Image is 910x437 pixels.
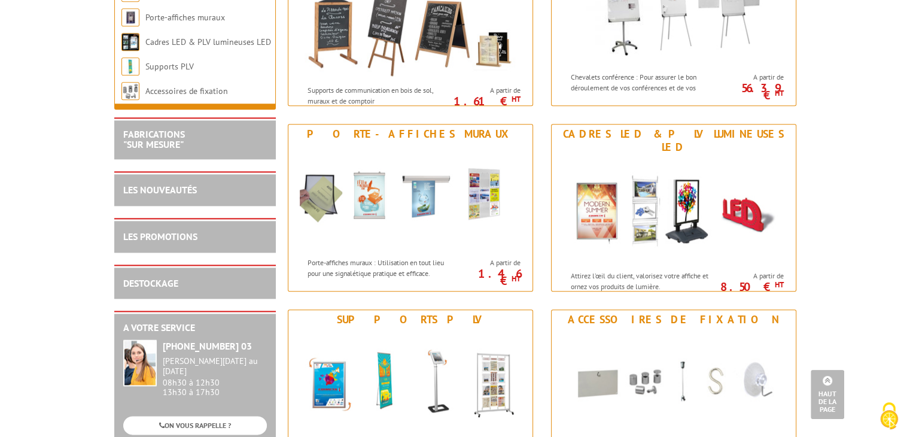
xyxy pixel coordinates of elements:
[571,271,719,291] p: Attirez l’œil du client, valorisez votre affiche et ornez vos produits de lumière.
[123,128,185,151] a: FABRICATIONS"Sur Mesure"
[123,277,178,289] a: DESTOCKAGE
[121,33,139,51] img: Cadres LED & PLV lumineuses LED
[123,323,267,333] h2: A votre service
[722,72,783,82] span: A partir de
[874,401,904,431] img: Cookies (fenêtre modale)
[716,84,783,99] p: 56.39 €
[145,37,271,47] a: Cadres LED & PLV lumineuses LED
[453,270,520,284] p: 1.46 €
[811,370,844,419] a: Haut de la page
[563,329,784,437] img: Accessoires de fixation
[774,280,783,290] sup: HT
[145,12,225,23] a: Porte-affiches muraux
[571,72,719,102] p: Chevalets conférence : Pour assurer le bon déroulement de vos conférences et de vos réunions.
[722,271,783,281] span: A partir de
[453,98,520,105] p: 1.61 €
[555,313,793,326] div: Accessoires de fixation
[288,124,533,292] a: Porte-affiches muraux Porte-affiches muraux Porte-affiches muraux : Utilisation en tout lieu pour...
[123,230,197,242] a: LES PROMOTIONS
[163,340,252,352] strong: [PHONE_NUMBER] 03
[300,329,521,437] img: Supports PLV
[459,258,520,268] span: A partir de
[308,85,456,105] p: Supports de communication en bois de sol, muraux et de comptoir
[291,128,529,141] div: Porte-affiches muraux
[145,61,194,72] a: Supports PLV
[551,124,796,292] a: Cadres LED & PLV lumineuses LED Cadres LED & PLV lumineuses LED Attirez l’œil du client, valorise...
[511,94,520,104] sup: HT
[308,257,456,278] p: Porte-affiches muraux : Utilisation en tout lieu pour une signalétique pratique et efficace.
[291,313,529,326] div: Supports PLV
[868,396,910,437] button: Cookies (fenêtre modale)
[716,283,783,290] p: 8.50 €
[300,144,521,251] img: Porte-affiches muraux
[123,339,157,386] img: widget-service.jpg
[121,82,139,100] img: Accessoires de fixation
[121,8,139,26] img: Porte-affiches muraux
[563,157,784,265] img: Cadres LED & PLV lumineuses LED
[145,86,228,96] a: Accessoires de fixation
[511,274,520,284] sup: HT
[555,128,793,154] div: Cadres LED & PLV lumineuses LED
[123,184,197,196] a: LES NOUVEAUTÉS
[774,88,783,98] sup: HT
[459,86,520,95] span: A partir de
[121,57,139,75] img: Supports PLV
